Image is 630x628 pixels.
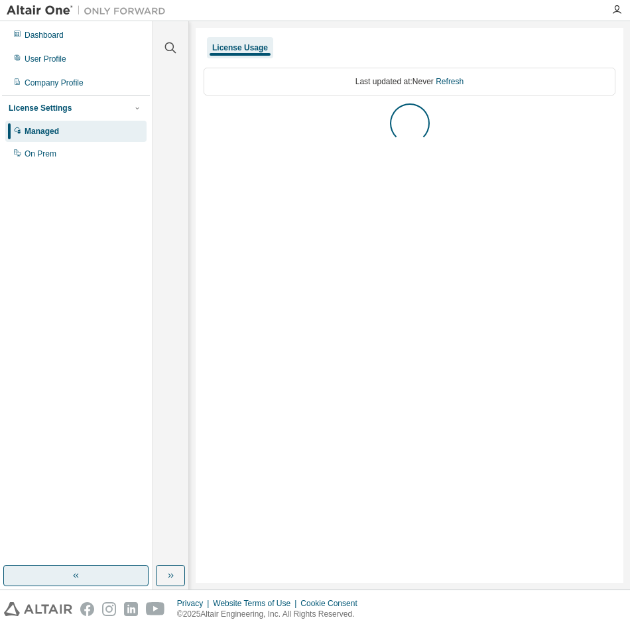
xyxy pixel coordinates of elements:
[25,78,84,88] div: Company Profile
[177,609,365,620] p: © 2025 Altair Engineering, Inc. All Rights Reserved.
[25,54,66,64] div: User Profile
[25,30,64,40] div: Dashboard
[7,4,172,17] img: Altair One
[204,68,615,95] div: Last updated at: Never
[300,598,365,609] div: Cookie Consent
[177,598,213,609] div: Privacy
[25,126,59,137] div: Managed
[102,602,116,616] img: instagram.svg
[25,149,56,159] div: On Prem
[436,77,464,86] a: Refresh
[212,42,268,53] div: License Usage
[9,103,72,113] div: License Settings
[4,602,72,616] img: altair_logo.svg
[124,602,138,616] img: linkedin.svg
[80,602,94,616] img: facebook.svg
[213,598,300,609] div: Website Terms of Use
[146,602,165,616] img: youtube.svg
